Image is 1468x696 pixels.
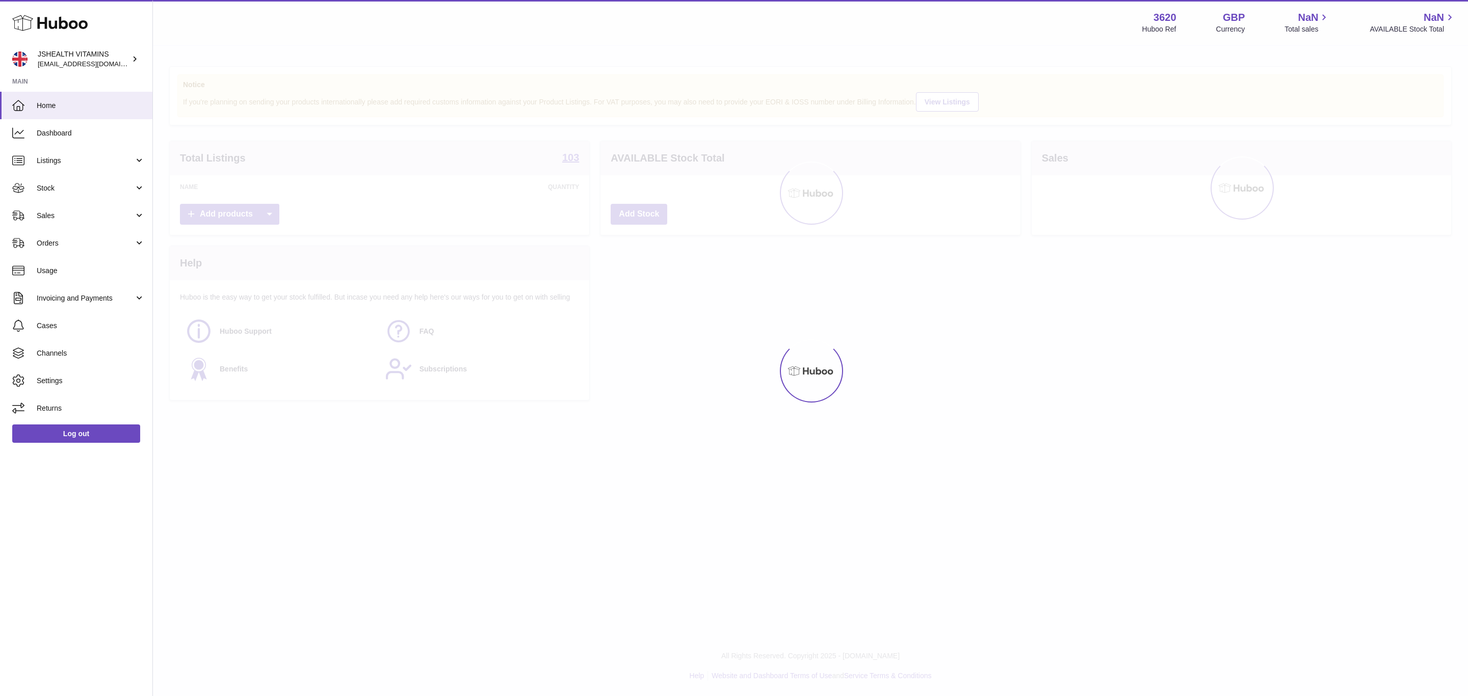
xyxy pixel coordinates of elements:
[1223,11,1245,24] strong: GBP
[37,156,134,166] span: Listings
[37,183,134,193] span: Stock
[1142,24,1176,34] div: Huboo Ref
[12,424,140,443] a: Log out
[1216,24,1245,34] div: Currency
[1424,11,1444,24] span: NaN
[37,238,134,248] span: Orders
[1370,24,1456,34] span: AVAILABLE Stock Total
[1284,24,1330,34] span: Total sales
[1154,11,1176,24] strong: 3620
[38,60,150,68] span: [EMAIL_ADDRESS][DOMAIN_NAME]
[1298,11,1318,24] span: NaN
[37,404,145,413] span: Returns
[37,266,145,276] span: Usage
[37,321,145,331] span: Cases
[37,349,145,358] span: Channels
[12,51,28,67] img: internalAdmin-3620@internal.huboo.com
[38,49,129,69] div: JSHEALTH VITAMINS
[1284,11,1330,34] a: NaN Total sales
[37,128,145,138] span: Dashboard
[37,101,145,111] span: Home
[37,376,145,386] span: Settings
[37,293,134,303] span: Invoicing and Payments
[1370,11,1456,34] a: NaN AVAILABLE Stock Total
[37,211,134,221] span: Sales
